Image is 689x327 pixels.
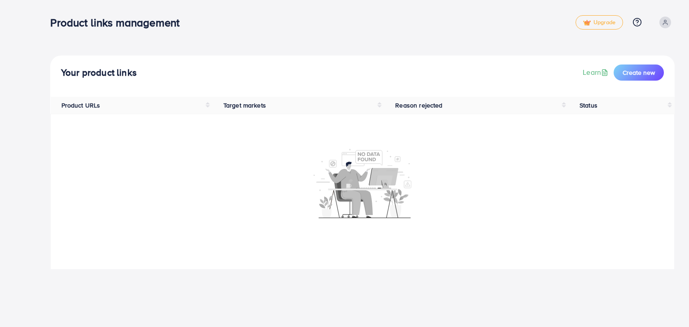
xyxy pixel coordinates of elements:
img: tick [583,20,591,26]
a: Learn [583,67,610,77]
img: No account [314,148,411,218]
span: Create new [623,68,655,77]
button: Create new [614,65,664,81]
a: tickUpgrade [576,15,623,30]
span: Product URLs [61,101,100,110]
span: Target markets [223,101,266,110]
span: Upgrade [583,19,615,26]
h3: Product links management [50,16,187,29]
span: Reason rejected [395,101,442,110]
h4: Your product links [61,67,137,78]
span: Status [580,101,597,110]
